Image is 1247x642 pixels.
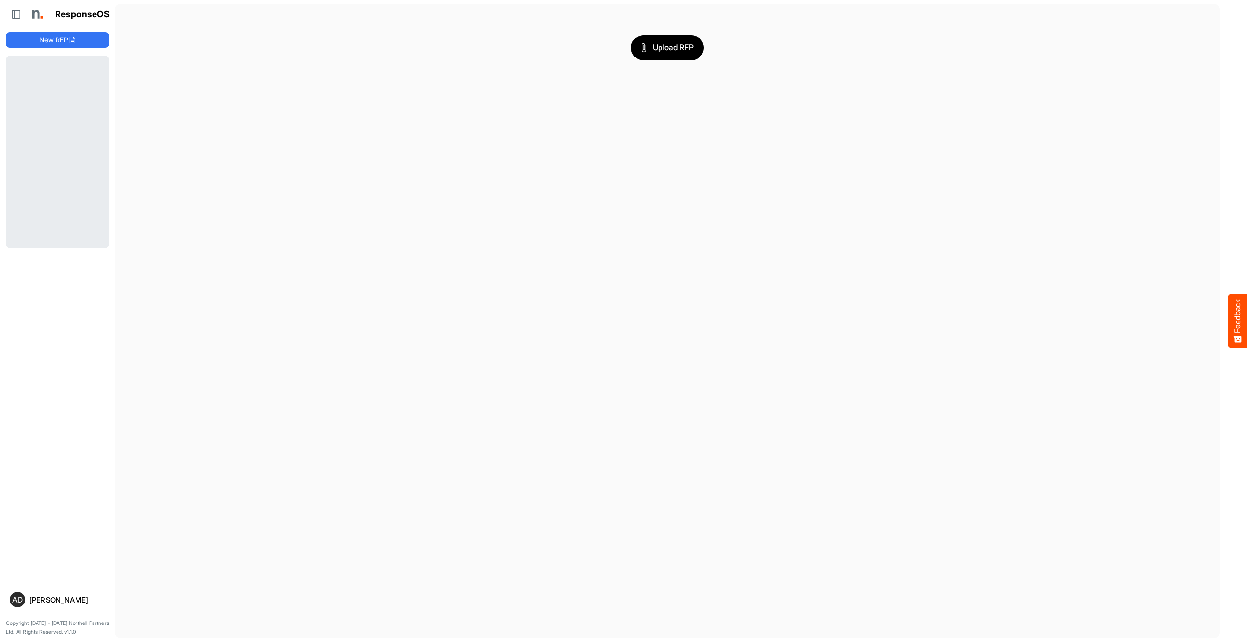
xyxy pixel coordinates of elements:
[6,32,109,48] button: New RFP
[6,56,109,248] div: Loading...
[641,41,694,54] span: Upload RFP
[55,9,110,19] h1: ResponseOS
[29,596,105,604] div: [PERSON_NAME]
[631,35,704,60] button: Upload RFP
[6,619,109,636] p: Copyright [DATE] - [DATE] Northell Partners Ltd. All Rights Reserved. v1.1.0
[27,4,46,24] img: Northell
[1228,294,1247,348] button: Feedback
[12,596,23,604] span: AD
